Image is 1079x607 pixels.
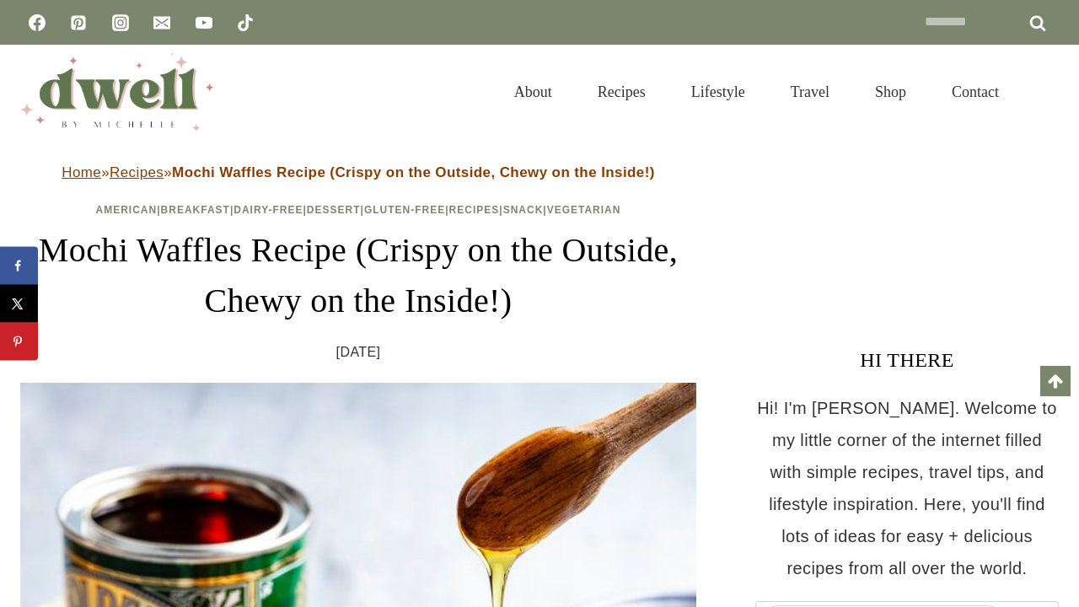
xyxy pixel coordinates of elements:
a: Lifestyle [668,62,768,121]
span: » » [62,164,655,180]
a: Recipes [110,164,164,180]
button: View Search Form [1030,78,1059,106]
a: Pinterest [62,6,95,40]
a: Recipes [575,62,668,121]
strong: Mochi Waffles Recipe (Crispy on the Outside, Chewy on the Inside!) [172,164,655,180]
a: Travel [768,62,852,121]
a: Vegetarian [547,204,621,216]
a: American [96,204,158,216]
a: Facebook [20,6,54,40]
img: DWELL by michelle [20,53,214,131]
a: Recipes [449,204,500,216]
h3: HI THERE [755,345,1059,375]
time: [DATE] [336,340,381,365]
a: Breakfast [161,204,230,216]
p: Hi! I'm [PERSON_NAME]. Welcome to my little corner of the internet filled with simple recipes, tr... [755,392,1059,584]
a: YouTube [187,6,221,40]
a: TikTok [228,6,262,40]
a: Shop [852,62,929,121]
a: Dairy-Free [234,204,303,216]
a: Home [62,164,101,180]
a: Instagram [104,6,137,40]
a: Email [145,6,179,40]
a: Gluten-Free [364,204,445,216]
a: Snack [503,204,544,216]
h1: Mochi Waffles Recipe (Crispy on the Outside, Chewy on the Inside!) [20,225,696,326]
nav: Primary Navigation [491,62,1022,121]
a: Scroll to top [1040,366,1071,396]
a: Contact [929,62,1022,121]
a: About [491,62,575,121]
a: Dessert [307,204,361,216]
span: | | | | | | | [96,204,621,216]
